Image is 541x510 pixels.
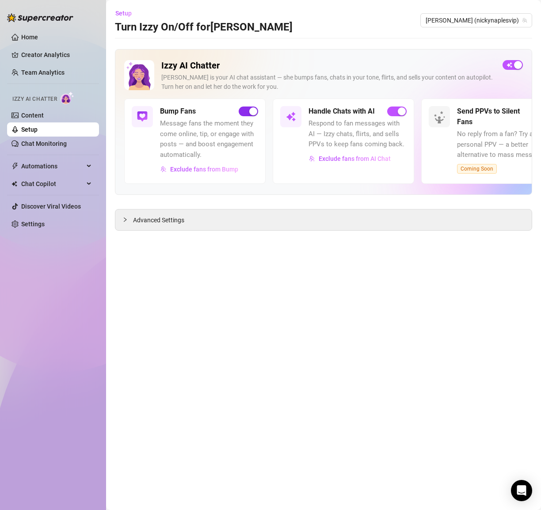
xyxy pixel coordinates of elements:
[309,106,375,117] h5: Handle Chats with AI
[122,217,128,222] span: collapsed
[21,34,38,41] a: Home
[309,118,407,150] span: Respond to fan messages with AI — Izzy chats, flirts, and sells PPVs to keep fans coming back.
[457,164,497,174] span: Coming Soon
[115,10,132,17] span: Setup
[11,163,19,170] span: thunderbolt
[21,159,84,173] span: Automations
[124,60,154,90] img: Izzy AI Chatter
[319,155,391,162] span: Exclude fans from AI Chat
[309,152,391,166] button: Exclude fans from AI Chat
[21,140,67,147] a: Chat Monitoring
[160,106,196,117] h5: Bump Fans
[161,73,495,91] div: [PERSON_NAME] is your AI chat assistant — she bumps fans, chats in your tone, flirts, and sells y...
[170,166,238,173] span: Exclude fans from Bump
[11,181,17,187] img: Chat Copilot
[457,106,536,127] h5: Send PPVs to Silent Fans
[434,111,448,125] img: silent-fans-ppv-o-N6Mmdf.svg
[309,156,315,162] img: svg%3e
[7,13,73,22] img: logo-BBDzfeDw.svg
[160,162,239,176] button: Exclude fans from Bump
[286,111,296,122] img: svg%3e
[161,60,495,71] h2: Izzy AI Chatter
[61,91,74,104] img: AI Chatter
[21,69,65,76] a: Team Analytics
[21,112,44,119] a: Content
[160,118,258,160] span: Message fans the moment they come online, tip, or engage with posts — and boost engagement automa...
[115,6,139,20] button: Setup
[21,203,81,210] a: Discover Viral Videos
[115,20,293,34] h3: Turn Izzy On/Off for [PERSON_NAME]
[426,14,527,27] span: Nicky (nickynaplesvip)
[21,48,92,62] a: Creator Analytics
[21,177,84,191] span: Chat Copilot
[522,18,527,23] span: team
[21,126,38,133] a: Setup
[160,166,167,172] img: svg%3e
[12,95,57,103] span: Izzy AI Chatter
[133,215,184,225] span: Advanced Settings
[122,215,133,225] div: collapsed
[21,221,45,228] a: Settings
[137,111,148,122] img: svg%3e
[511,480,532,501] div: Open Intercom Messenger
